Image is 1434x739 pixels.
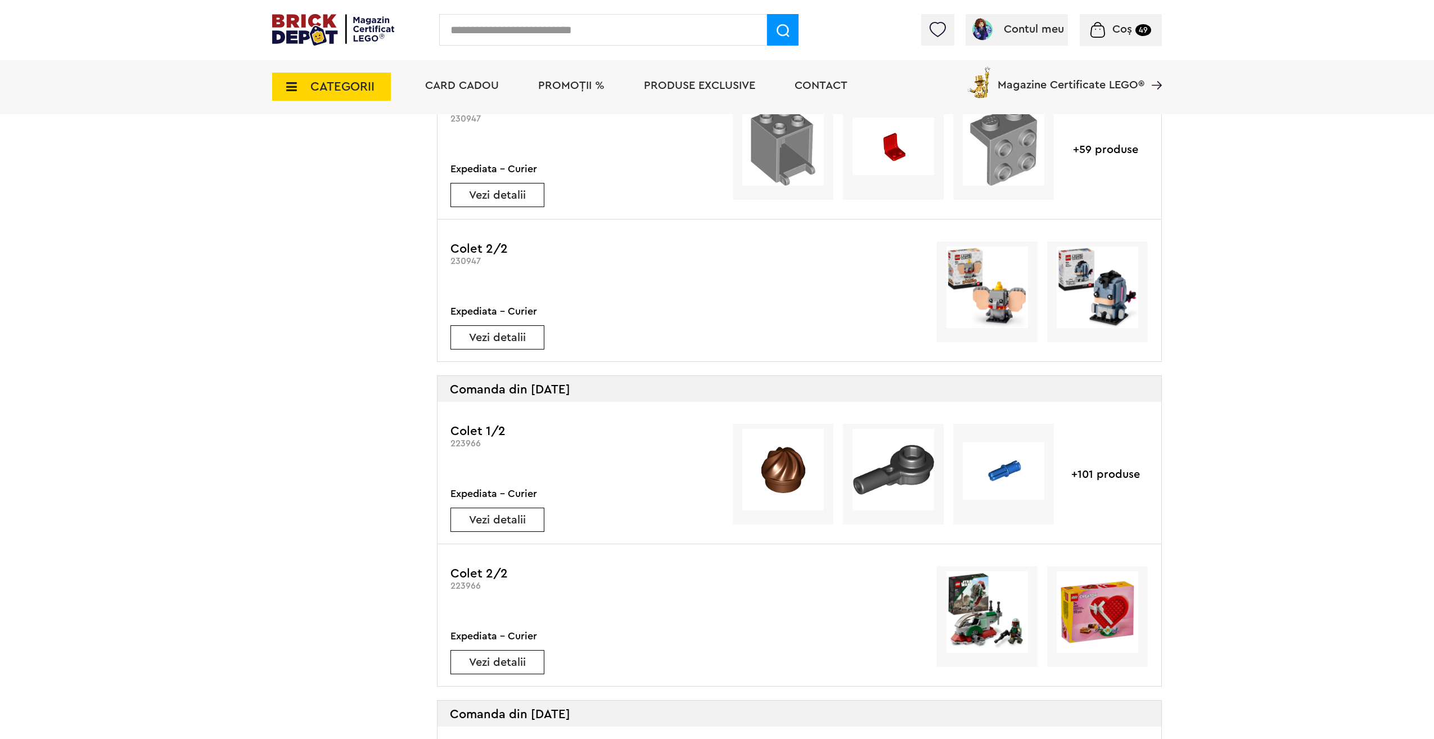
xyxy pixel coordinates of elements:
[1004,24,1064,35] span: Contul meu
[795,80,847,91] a: Contact
[425,80,499,91] a: Card Cadou
[998,65,1144,91] span: Magazine Certificate LEGO®
[450,241,713,256] h3: Colet 2/2
[450,486,544,501] div: Expediata - Curier
[451,190,544,201] a: Vezi detalii
[451,657,544,668] a: Vezi detalii
[450,566,713,581] h3: Colet 2/2
[450,114,713,124] div: 230947
[970,24,1064,35] a: Contul meu
[438,376,1161,402] div: Comanda din [DATE]
[450,161,544,177] div: Expediata - Curier
[450,438,713,449] div: 223966
[451,332,544,343] a: Vezi detalii
[450,581,713,592] div: 223966
[310,80,375,93] span: CATEGORII
[450,424,713,438] h3: Colet 1/2
[1063,99,1148,200] div: +59 produse
[450,303,544,319] div: Expediata - Curier
[1063,424,1148,525] div: +101 produse
[1144,65,1162,76] a: Magazine Certificate LEGO®
[1112,24,1132,35] span: Coș
[538,80,605,91] a: PROMOȚII %
[644,80,755,91] a: Produse exclusive
[438,701,1161,727] div: Comanda din [DATE]
[1135,24,1151,36] small: 49
[450,256,713,267] div: 230947
[450,628,544,644] div: Expediata - Curier
[451,514,544,526] a: Vezi detalii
